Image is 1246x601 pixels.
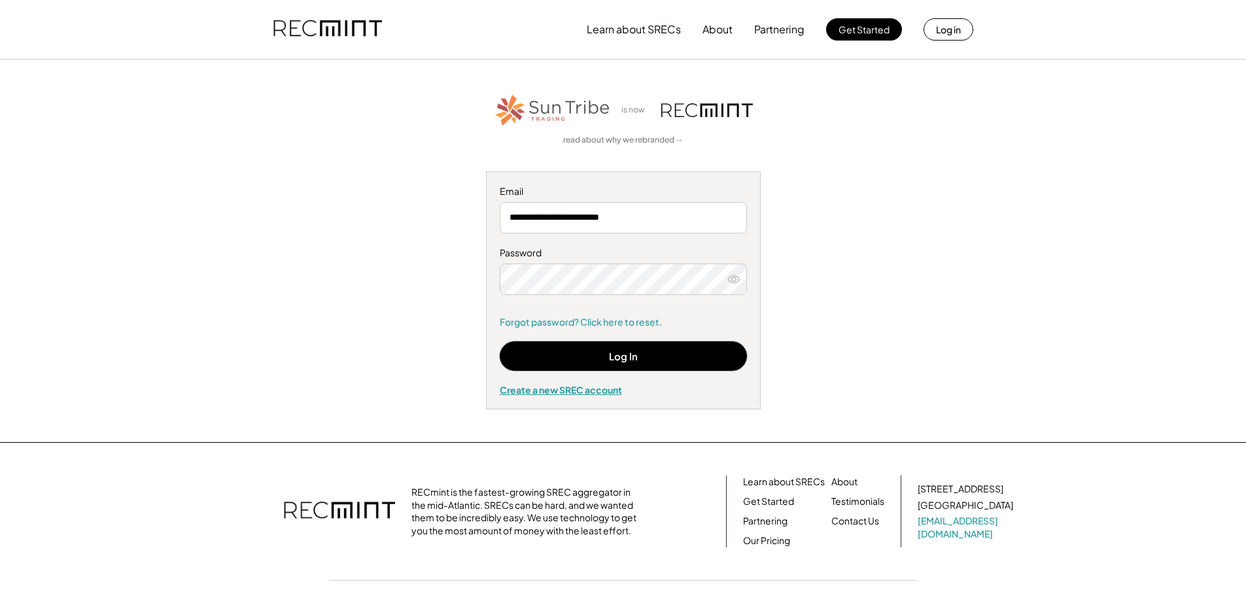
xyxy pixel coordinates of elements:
[831,475,857,489] a: About
[702,16,733,43] button: About
[831,495,884,508] a: Testimonials
[618,105,655,116] div: is now
[918,483,1003,496] div: [STREET_ADDRESS]
[754,16,805,43] button: Partnering
[273,7,382,52] img: recmint-logotype%403x.png
[500,247,747,260] div: Password
[494,92,612,128] img: STT_Horizontal_Logo%2B-%2BColor.png
[284,489,395,534] img: recmint-logotype%403x.png
[411,486,644,537] div: RECmint is the fastest-growing SREC aggregator in the mid-Atlantic. SRECs can be hard, and we wan...
[743,515,787,528] a: Partnering
[743,534,790,547] a: Our Pricing
[743,495,794,508] a: Get Started
[826,18,902,41] button: Get Started
[500,384,747,396] div: Create a new SREC account
[587,16,681,43] button: Learn about SRECs
[563,135,684,146] a: read about why we rebranded →
[500,185,747,198] div: Email
[924,18,973,41] button: Log in
[831,515,879,528] a: Contact Us
[743,475,825,489] a: Learn about SRECs
[500,341,747,371] button: Log In
[918,499,1013,512] div: [GEOGRAPHIC_DATA]
[918,515,1016,540] a: [EMAIL_ADDRESS][DOMAIN_NAME]
[500,316,747,329] a: Forgot password? Click here to reset.
[661,103,753,117] img: recmint-logotype%403x.png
